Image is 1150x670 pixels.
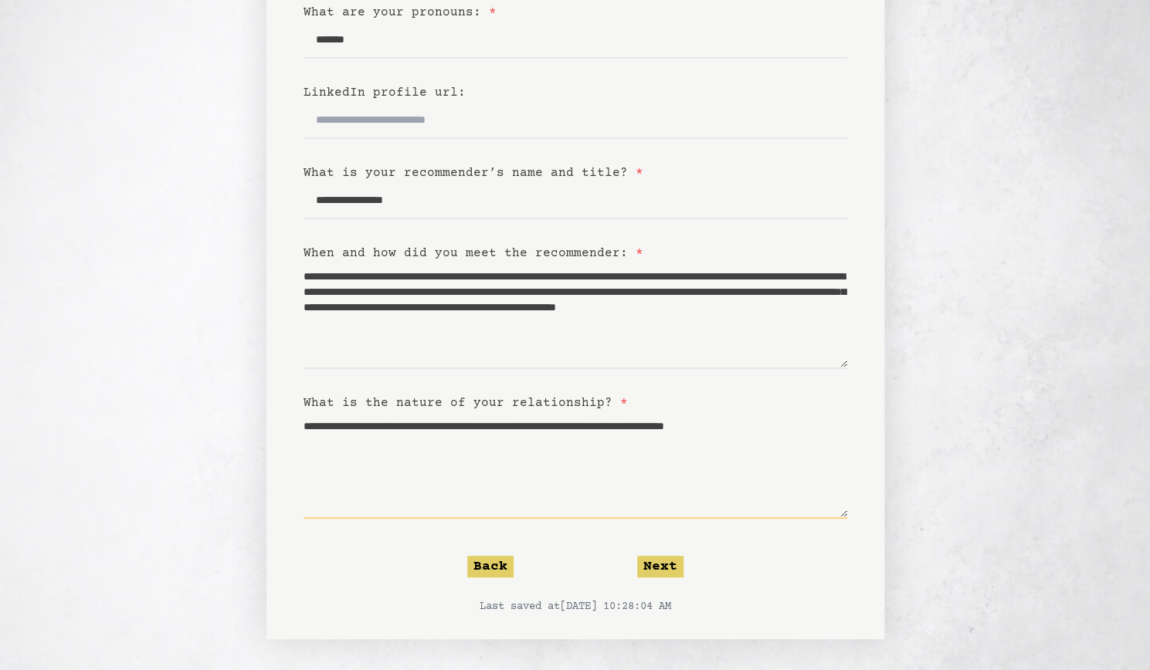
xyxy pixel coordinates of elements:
[467,556,514,577] button: Back
[304,86,466,100] label: LinkedIn profile url:
[304,599,847,614] p: Last saved at [DATE] 10:28:04 AM
[304,166,643,180] label: What is your recommender’s name and title?
[304,246,643,260] label: When and how did you meet the recommender:
[304,5,497,19] label: What are your pronouns:
[304,396,628,410] label: What is the nature of your relationship?
[637,556,684,577] button: Next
